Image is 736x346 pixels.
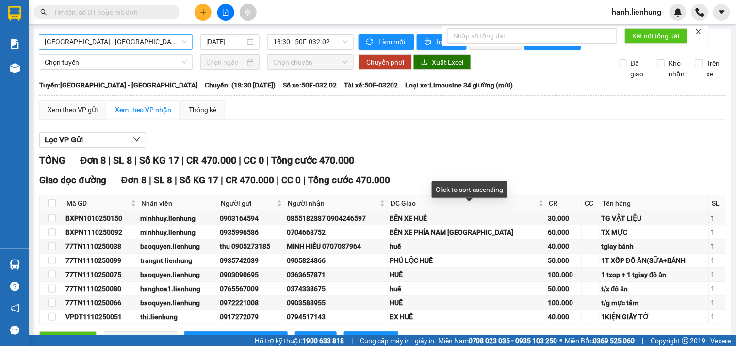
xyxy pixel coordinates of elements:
span: Miền Bắc [565,335,635,346]
div: 0794517143 [287,311,386,322]
div: 0855182887 0904246597 [287,213,386,224]
th: SL [709,195,726,211]
th: CC [582,195,600,211]
span: copyright [682,337,689,344]
td: 77TN1110250099 [64,254,139,268]
div: t/x đồ ăn [601,283,707,294]
button: printerIn phơi [417,34,467,50]
div: HUẾ [390,297,545,308]
td: 77TN1110250038 [64,240,139,254]
span: download [421,59,428,67]
span: In biên lai [362,334,391,345]
div: Xem theo VP gửi [48,104,98,115]
div: Click to sort ascending [432,181,507,198]
span: Mã GD [66,198,129,208]
span: | [642,335,644,346]
div: VPDT1110250051 [65,311,137,322]
img: logo-vxr [8,6,21,21]
div: 0903090695 [220,269,283,280]
span: CC 0 [244,155,264,166]
button: Lọc VP Gửi [39,132,146,148]
img: phone-icon [696,8,704,17]
div: 77TN1110250066 [65,297,137,308]
button: downloadXuất Excel [413,54,471,70]
div: TX MỰC [601,227,707,238]
input: Tìm tên, số ĐT hoặc mã đơn [53,7,168,17]
span: search [40,9,47,16]
div: 1 [711,311,724,322]
td: BXPN1110250092 [64,225,139,240]
span: down [133,136,141,143]
span: caret-down [718,8,726,17]
span: Trên xe [703,58,726,79]
div: BX HUẾ [390,311,545,322]
span: hanh.lienhung [605,6,670,18]
span: printer [425,38,433,46]
span: Giao dọc đường [39,174,107,186]
div: TG VẬT LIỆU [601,213,707,224]
input: 11/10/2025 [206,36,245,47]
div: 1T XỐP ĐỒ ĂN(SỮA+BÁNH [601,255,707,266]
div: 1 [711,269,724,280]
div: BẾN XE PHÍA NAM [GEOGRAPHIC_DATA] [390,227,545,238]
strong: 1900 633 818 [302,337,344,345]
div: Thống kê [189,104,216,115]
span: | [221,174,223,186]
div: 1 [711,283,724,294]
td: 77TN1110250075 [64,268,139,282]
div: MINH HIẾU 0707087964 [287,241,386,252]
span: 18:30 - 50F-032.02 [273,35,348,49]
span: SL 8 [154,174,172,186]
span: CR 470.000 [226,174,274,186]
div: 0363657871 [287,269,386,280]
div: 77TN1110250038 [65,241,137,252]
div: baoquyen.lienhung [141,269,216,280]
img: icon-new-feature [674,8,683,17]
span: | [149,174,151,186]
span: Miền Nam [438,335,557,346]
div: BẾN XE HUẾ [390,213,545,224]
div: PHÚ LỘC HUẾ [390,255,545,266]
td: VPDT1110250051 [64,310,139,324]
span: Số KG 17 [180,174,218,186]
span: plus [200,9,207,16]
span: Kho nhận [665,58,689,79]
input: Nhập số tổng đài [447,28,617,44]
div: Xem theo VP nhận [115,104,171,115]
span: Đơn 8 [80,155,106,166]
span: Người gửi [221,198,275,208]
span: | [134,155,137,166]
span: Đã giao [627,58,650,79]
span: Xuất Excel [432,57,463,68]
div: thu 0905273185 [220,241,283,252]
div: huế [390,241,545,252]
div: 50.000 [548,283,581,294]
button: plus [195,4,212,21]
span: sync [366,38,375,46]
span: | [175,174,177,186]
span: notification [10,304,19,313]
div: huế [390,283,545,294]
div: 100.000 [548,269,581,280]
div: minhhuy.lienhung [141,213,216,224]
div: 1 [711,297,724,308]
div: baoquyen.lienhung [141,297,216,308]
span: Số xe: 50F-032.02 [283,80,337,90]
div: 0905824866 [287,255,386,266]
span: question-circle [10,282,19,291]
span: Hỗ trợ kỹ thuật: [255,335,344,346]
button: file-add [217,4,234,21]
span: Đơn 8 [121,174,147,186]
div: 0935996586 [220,227,283,238]
span: Số KG 17 [139,155,179,166]
th: Tên hàng [600,195,709,211]
span: | [351,335,353,346]
span: Chọn tuyến [45,55,187,69]
span: | [277,174,279,186]
button: syncLàm mới [359,34,414,50]
span: | [108,155,111,166]
div: 77TN1110250080 [65,283,137,294]
div: 0903588955 [287,297,386,308]
span: aim [245,9,251,16]
button: Kết nối tổng đài [625,28,687,44]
